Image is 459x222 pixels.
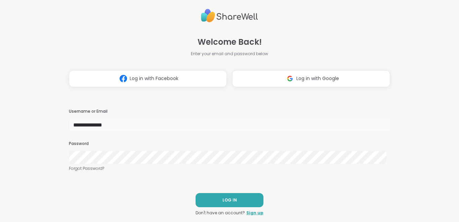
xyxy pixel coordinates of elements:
span: Welcome Back! [198,36,262,48]
span: Don't have an account? [196,210,245,216]
h3: Password [69,141,390,147]
span: Enter your email and password below [191,51,268,57]
button: Log in with Google [232,70,390,87]
img: ShareWell Logo [201,6,258,25]
h3: Username or Email [69,109,390,114]
a: Forgot Password? [69,165,390,172]
img: ShareWell Logomark [284,72,296,85]
button: Log in with Facebook [69,70,227,87]
span: LOG IN [222,197,237,203]
span: Log in with Facebook [130,75,178,82]
button: LOG IN [196,193,263,207]
span: Log in with Google [296,75,339,82]
a: Sign up [246,210,263,216]
img: ShareWell Logomark [117,72,130,85]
